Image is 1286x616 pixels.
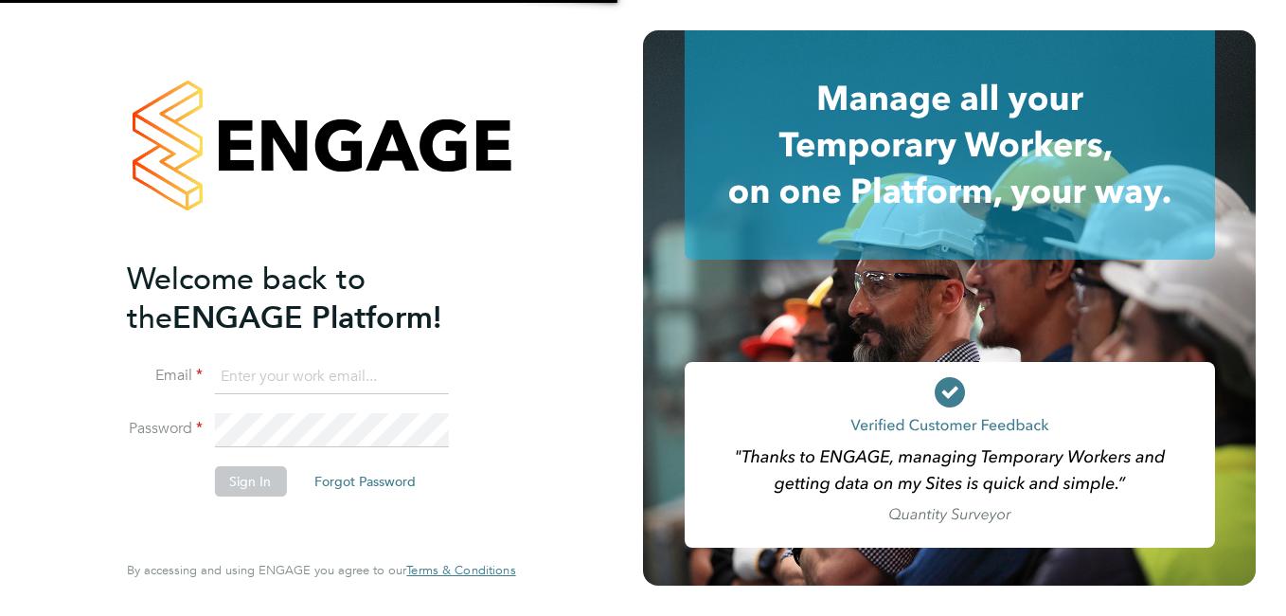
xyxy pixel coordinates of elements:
span: Welcome back to the [127,261,366,336]
input: Enter your work email... [214,360,448,394]
button: Sign In [214,466,286,497]
a: Terms & Conditions [406,563,515,578]
span: By accessing and using ENGAGE you agree to our [127,562,515,578]
h2: ENGAGE Platform! [127,260,496,337]
button: Forgot Password [299,466,431,497]
label: Email [127,366,203,386]
label: Password [127,419,203,439]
